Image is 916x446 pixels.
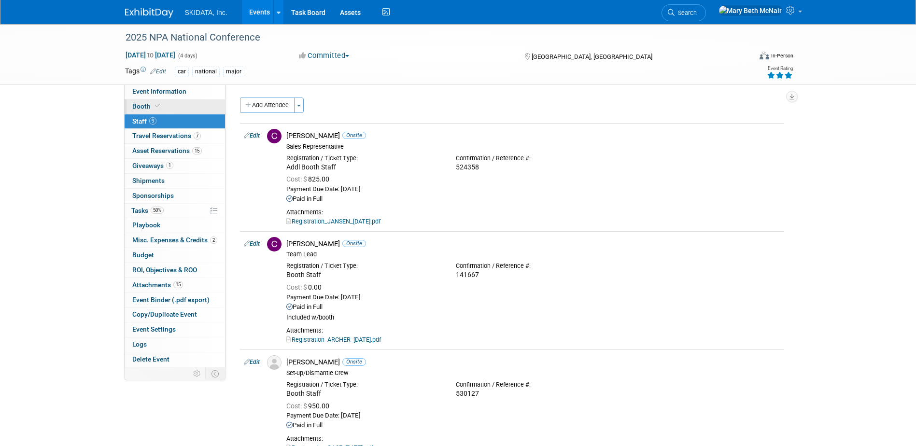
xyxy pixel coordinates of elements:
div: Sales Representative [286,143,780,151]
span: 15 [173,281,183,288]
span: Cost: $ [286,402,308,410]
span: 50% [151,207,164,214]
div: Attachments: [286,327,780,334]
div: 141667 [456,271,611,279]
div: 2025 NPA National Conference [122,29,737,46]
span: [GEOGRAPHIC_DATA], [GEOGRAPHIC_DATA] [532,53,652,60]
a: Edit [244,359,260,365]
div: Included w/booth [286,314,780,322]
span: Playbook [132,221,160,229]
div: [PERSON_NAME] [286,239,780,249]
div: In-Person [771,52,793,59]
span: Tasks [131,207,164,214]
div: Registration / Ticket Type: [286,381,441,389]
a: Registration_JANSEN_[DATE].pdf [286,218,380,225]
span: 950.00 [286,402,333,410]
a: Event Binder (.pdf export) [125,293,225,307]
img: Associate-Profile-5.png [267,355,282,370]
div: Attachments: [286,435,780,443]
a: Logs [125,337,225,352]
div: Team Lead [286,251,780,258]
div: Payment Due Date: [DATE] [286,185,780,194]
td: Toggle Event Tabs [205,367,225,380]
a: Attachments15 [125,278,225,293]
a: Playbook [125,218,225,233]
div: [PERSON_NAME] [286,358,780,367]
a: Event Settings [125,322,225,337]
div: Payment Due Date: [DATE] [286,412,780,420]
span: Misc. Expenses & Credits [132,236,217,244]
span: 2 [210,237,217,244]
div: Registration / Ticket Type: [286,154,441,162]
a: Registration_ARCHER_[DATE].pdf [286,336,381,343]
div: Paid in Full [286,303,780,311]
div: Attachments: [286,209,780,216]
div: Booth Staff [286,271,441,279]
img: C.jpg [267,237,282,251]
a: Tasks50% [125,204,225,218]
a: Shipments [125,174,225,188]
td: Tags [125,66,166,77]
span: Booth [132,102,162,110]
span: Event Binder (.pdf export) [132,296,210,304]
div: 524358 [456,163,611,172]
span: 0.00 [286,283,325,291]
td: Personalize Event Tab Strip [189,367,206,380]
button: Committed [296,51,353,61]
span: Event Settings [132,325,176,333]
span: Asset Reservations [132,147,202,154]
span: 1 [166,162,173,169]
div: Paid in Full [286,421,780,430]
span: [DATE] [DATE] [125,51,176,59]
span: Delete Event [132,355,169,363]
img: C.jpg [267,129,282,143]
div: Confirmation / Reference #: [456,154,611,162]
span: Giveaways [132,162,173,169]
div: 530127 [456,390,611,398]
div: [PERSON_NAME] [286,131,780,140]
a: Delete Event [125,352,225,367]
span: Budget [132,251,154,259]
span: Cost: $ [286,175,308,183]
a: Edit [244,240,260,247]
div: Booth Staff [286,390,441,398]
span: Event Information [132,87,186,95]
a: ROI, Objectives & ROO [125,263,225,278]
a: Budget [125,248,225,263]
span: 9 [149,117,156,125]
div: Addl Booth Staff [286,163,441,172]
a: Booth [125,99,225,114]
a: Sponsorships [125,189,225,203]
a: Event Information [125,84,225,99]
div: car [175,67,189,77]
a: Edit [150,68,166,75]
div: Payment Due Date: [DATE] [286,293,780,302]
span: Search [675,9,697,16]
a: Asset Reservations15 [125,144,225,158]
img: Format-Inperson.png [760,52,769,59]
span: 7 [194,132,201,139]
span: Logs [132,340,147,348]
span: to [146,51,155,59]
span: Attachments [132,281,183,289]
img: Mary Beth McNair [719,5,782,16]
span: Cost: $ [286,283,308,291]
a: Copy/Duplicate Event [125,307,225,322]
div: Event Rating [767,66,793,71]
a: Staff9 [125,114,225,129]
span: Onsite [342,240,366,247]
div: national [192,67,220,77]
span: Staff [132,117,156,125]
span: 825.00 [286,175,333,183]
button: Add Attendee [240,98,295,113]
span: Onsite [342,132,366,139]
span: ROI, Objectives & ROO [132,266,197,274]
span: Travel Reservations [132,132,201,139]
div: Confirmation / Reference #: [456,381,611,389]
span: Onsite [342,358,366,365]
a: Misc. Expenses & Credits2 [125,233,225,248]
i: Booth reservation complete [155,103,160,109]
span: 15 [192,147,202,154]
a: Travel Reservations7 [125,129,225,143]
span: Sponsorships [132,192,174,199]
